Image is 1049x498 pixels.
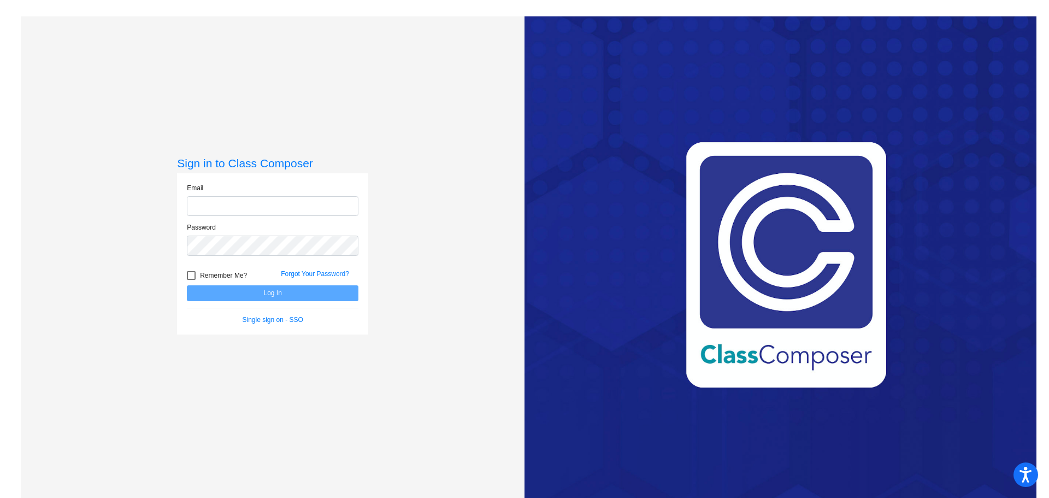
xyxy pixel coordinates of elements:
label: Email [187,183,203,193]
span: Remember Me? [200,269,247,282]
a: Single sign on - SSO [243,316,303,324]
a: Forgot Your Password? [281,270,349,278]
label: Password [187,222,216,232]
h3: Sign in to Class Composer [177,156,368,170]
button: Log In [187,285,358,301]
